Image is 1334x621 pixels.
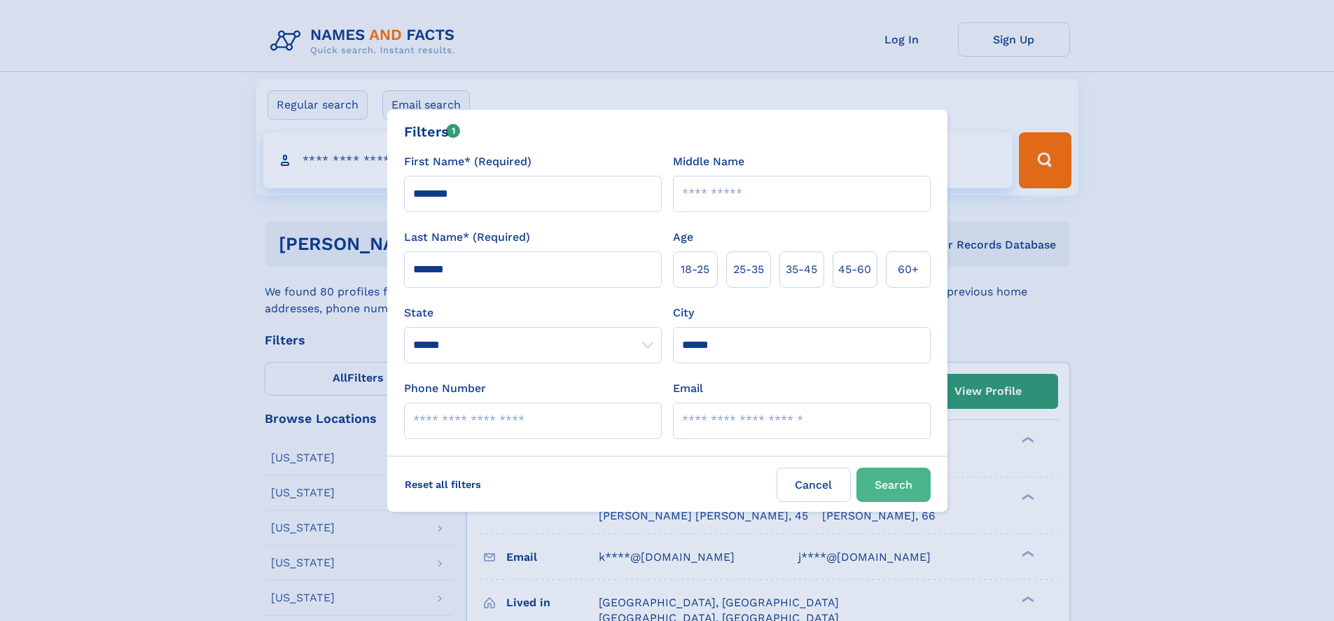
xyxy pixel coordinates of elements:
label: First Name* (Required) [404,153,531,170]
span: 35‑45 [786,261,817,278]
button: Search [856,468,931,502]
label: Phone Number [404,380,486,397]
label: Email [673,380,703,397]
label: Last Name* (Required) [404,229,530,246]
span: 18‑25 [681,261,709,278]
span: 25‑35 [733,261,764,278]
label: Age [673,229,693,246]
span: 60+ [898,261,919,278]
label: Cancel [777,468,851,502]
label: City [673,305,694,321]
label: State [404,305,662,321]
span: 45‑60 [838,261,871,278]
div: Filters [404,121,461,142]
label: Reset all filters [396,468,490,501]
label: Middle Name [673,153,744,170]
